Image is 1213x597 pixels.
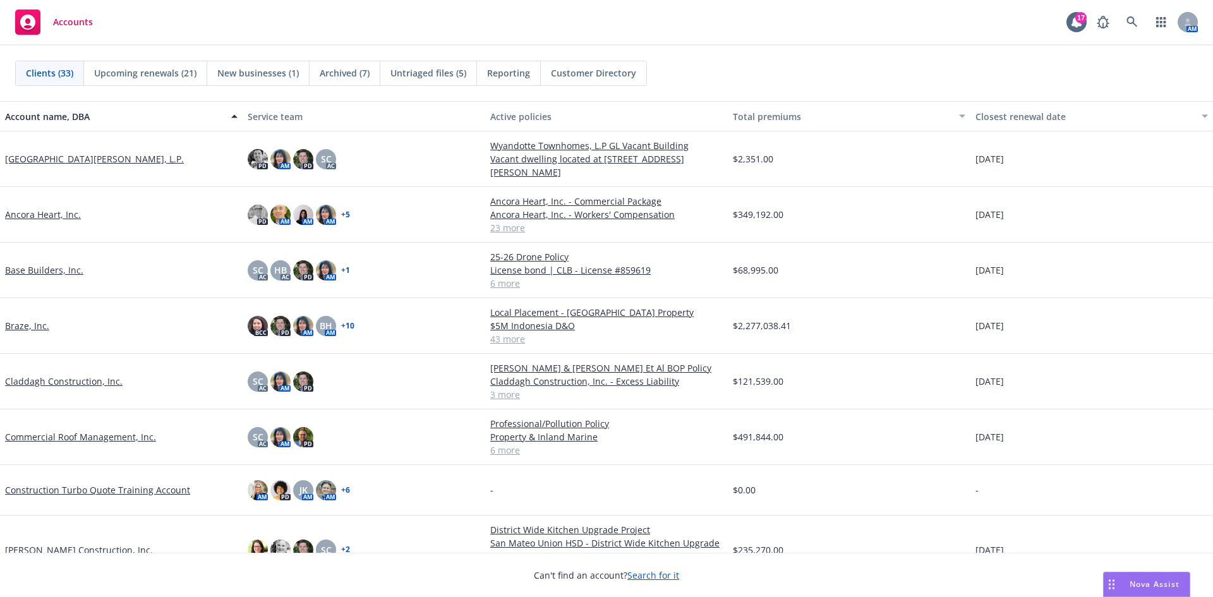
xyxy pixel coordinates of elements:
[490,332,723,346] a: 43 more
[321,543,332,557] span: SC
[490,417,723,430] a: Professional/Pollution Policy
[53,17,93,27] span: Accounts
[975,375,1004,388] span: [DATE]
[975,263,1004,277] span: [DATE]
[975,208,1004,221] span: [DATE]
[733,152,773,166] span: $2,351.00
[243,101,485,131] button: Service team
[1103,572,1190,597] button: Nova Assist
[490,443,723,457] a: 6 more
[293,316,313,336] img: photo
[253,430,263,443] span: SC
[320,66,370,80] span: Archived (7)
[485,101,728,131] button: Active policies
[627,569,679,581] a: Search for it
[5,319,49,332] a: Braze, Inc.
[270,540,291,560] img: photo
[293,427,313,447] img: photo
[487,66,530,80] span: Reporting
[341,211,350,219] a: + 5
[975,319,1004,332] span: [DATE]
[733,430,783,443] span: $491,844.00
[270,371,291,392] img: photo
[490,388,723,401] a: 3 more
[5,543,153,557] a: [PERSON_NAME] Construction, Inc.
[975,152,1004,166] span: [DATE]
[316,260,336,280] img: photo
[5,110,224,123] div: Account name, DBA
[5,483,190,497] a: Construction Turbo Quote Training Account
[733,319,791,332] span: $2,277,038.41
[534,569,679,582] span: Can't find an account?
[733,483,756,497] span: $0.00
[1104,572,1119,596] div: Drag to move
[1130,579,1180,589] span: Nova Assist
[1149,9,1174,35] a: Switch app
[341,486,350,494] a: + 6
[94,66,196,80] span: Upcoming renewals (21)
[248,110,480,123] div: Service team
[975,543,1004,557] span: [DATE]
[320,319,332,332] span: BH
[490,208,723,221] a: Ancora Heart, Inc. - Workers' Compensation
[5,208,81,221] a: Ancora Heart, Inc.
[975,430,1004,443] span: [DATE]
[5,375,123,388] a: Claddagh Construction, Inc.
[217,66,299,80] span: New businesses (1)
[490,110,723,123] div: Active policies
[293,149,313,169] img: photo
[5,152,184,166] a: [GEOGRAPHIC_DATA][PERSON_NAME], L.P.
[26,66,73,80] span: Clients (33)
[490,430,723,443] a: Property & Inland Marine
[248,480,268,500] img: photo
[253,263,263,277] span: SC
[341,322,354,330] a: + 10
[293,540,313,560] img: photo
[341,546,350,553] a: + 2
[490,361,723,375] a: [PERSON_NAME] & [PERSON_NAME] Et Al BOP Policy
[551,66,636,80] span: Customer Directory
[293,205,313,225] img: photo
[733,110,951,123] div: Total premiums
[316,205,336,225] img: photo
[270,149,291,169] img: photo
[490,319,723,332] a: $5M Indonesia D&O
[274,263,287,277] span: HB
[733,263,778,277] span: $68,995.00
[490,306,723,319] a: Local Placement - [GEOGRAPHIC_DATA] Property
[293,371,313,392] img: photo
[733,543,783,557] span: $235,270.00
[975,110,1194,123] div: Closest renewal date
[270,316,291,336] img: photo
[490,250,723,263] a: 25-26 Drone Policy
[490,263,723,277] a: License bond | CLB - License #859619
[10,4,98,40] a: Accounts
[5,263,83,277] a: Base Builders, Inc.
[490,221,723,234] a: 23 more
[293,260,313,280] img: photo
[253,375,263,388] span: SC
[341,267,350,274] a: + 1
[248,205,268,225] img: photo
[248,316,268,336] img: photo
[270,205,291,225] img: photo
[1119,9,1145,35] a: Search
[490,195,723,208] a: Ancora Heart, Inc. - Commercial Package
[1075,12,1087,23] div: 17
[270,480,291,500] img: photo
[733,375,783,388] span: $121,539.00
[490,152,723,179] a: Vacant dwelling located at [STREET_ADDRESS][PERSON_NAME]
[733,208,783,221] span: $349,192.00
[490,375,723,388] a: Claddagh Construction, Inc. - Excess Liability
[1090,9,1116,35] a: Report a Bug
[490,536,723,563] a: San Mateo Union HSD - District Wide Kitchen Upgrade Project
[248,540,268,560] img: photo
[970,101,1213,131] button: Closest renewal date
